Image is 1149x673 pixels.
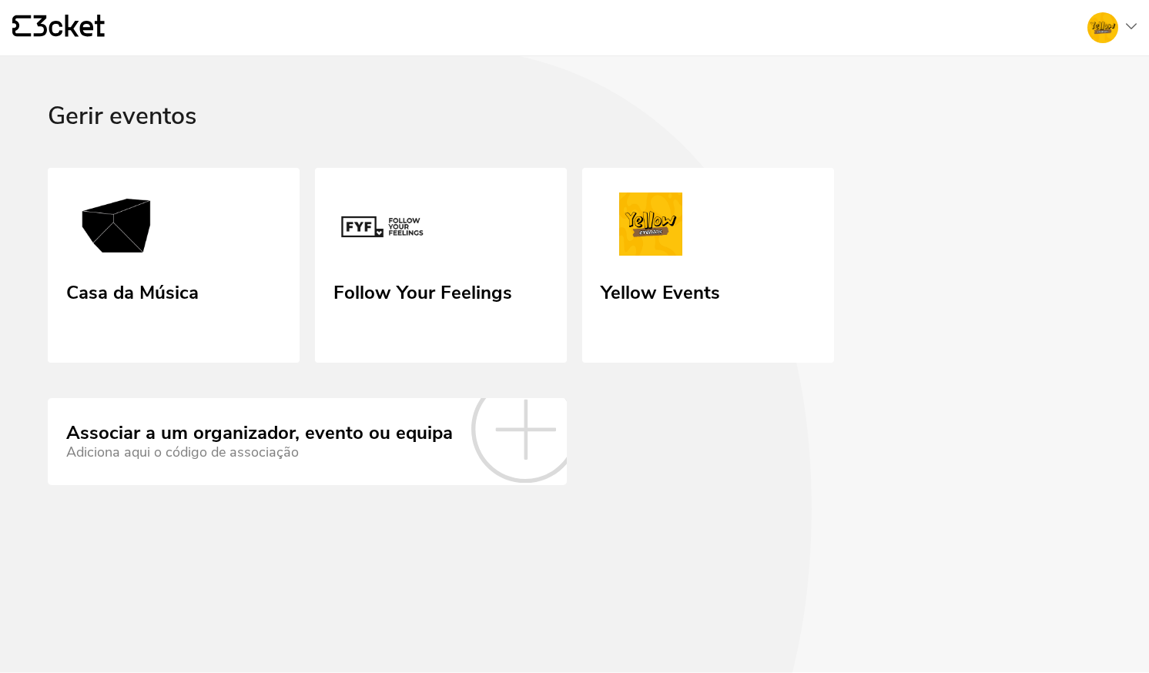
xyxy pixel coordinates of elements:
a: Associar a um organizador, evento ou equipa Adiciona aqui o código de associação [48,398,567,484]
div: Gerir eventos [48,102,1101,168]
img: Follow Your Feelings [333,193,434,262]
div: Yellow Events [601,276,720,304]
a: {' '} [12,15,105,41]
img: Yellow Events [601,193,701,262]
a: Follow Your Feelings Follow Your Feelings [315,168,567,363]
div: Associar a um organizador, evento ou equipa [66,423,453,444]
g: {' '} [12,15,31,37]
div: Adiciona aqui o código de associação [66,444,453,460]
div: Follow Your Feelings [333,276,512,304]
div: Casa da Música [66,276,199,304]
a: Casa da Música Casa da Música [48,168,300,363]
a: Yellow Events Yellow Events [582,168,834,363]
img: Casa da Música [66,193,166,262]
